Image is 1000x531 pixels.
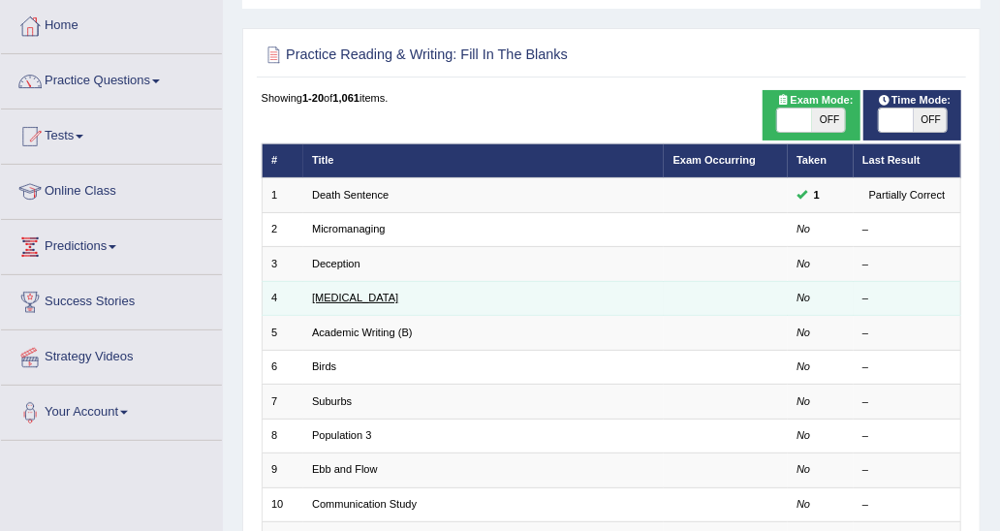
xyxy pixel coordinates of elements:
[862,462,952,478] div: –
[797,395,810,407] em: No
[312,223,386,234] a: Micromanaging
[1,275,222,324] a: Success Stories
[862,291,952,306] div: –
[312,429,371,441] a: Population 3
[262,143,303,177] th: #
[862,428,952,444] div: –
[673,154,756,166] a: Exam Occurring
[312,292,398,303] a: [MEDICAL_DATA]
[763,90,860,141] div: Show exams occurring in exams
[797,463,810,475] em: No
[262,419,303,453] td: 8
[312,258,360,269] a: Deception
[312,395,352,407] a: Suburbs
[312,463,378,475] a: Ebb and Flow
[797,327,810,338] em: No
[262,247,303,281] td: 3
[312,498,417,510] a: Communication Study
[312,360,336,372] a: Birds
[770,92,859,109] span: Exam Mode:
[797,223,810,234] em: No
[1,165,222,213] a: Online Class
[812,109,846,132] span: OFF
[312,327,413,338] a: Academic Writing (B)
[312,189,389,201] a: Death Sentence
[1,54,222,103] a: Practice Questions
[797,292,810,303] em: No
[807,187,826,204] span: You can still take this question
[1,330,222,379] a: Strategy Videos
[872,92,957,109] span: Time Mode:
[1,220,222,268] a: Predictions
[797,429,810,441] em: No
[262,212,303,246] td: 2
[262,90,962,106] div: Showing of items.
[262,43,696,68] h2: Practice Reading & Writing: Fill In The Blanks
[262,350,303,384] td: 6
[797,498,810,510] em: No
[262,281,303,315] td: 4
[862,326,952,341] div: –
[862,359,952,375] div: –
[913,109,947,132] span: OFF
[797,258,810,269] em: No
[862,222,952,237] div: –
[262,487,303,521] td: 10
[788,143,854,177] th: Taken
[303,143,665,177] th: Title
[862,497,952,513] div: –
[332,92,359,104] b: 1,061
[1,386,222,434] a: Your Account
[854,143,961,177] th: Last Result
[262,178,303,212] td: 1
[262,385,303,419] td: 7
[797,360,810,372] em: No
[862,257,952,272] div: –
[1,109,222,158] a: Tests
[862,394,952,410] div: –
[262,453,303,487] td: 9
[862,187,952,204] div: Partially Correct
[302,92,324,104] b: 1-20
[262,316,303,350] td: 5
